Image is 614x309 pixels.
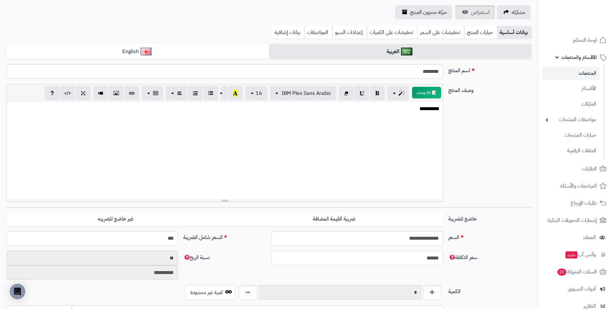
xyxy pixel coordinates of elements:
span: طلبات الإرجاع [571,199,597,208]
label: خاضع للضريبة [446,212,534,223]
div: Open Intercom Messenger [10,284,25,299]
button: 📝 AI وصف [412,87,441,98]
button: 16 [245,86,267,100]
span: الأقسام والمنتجات [561,53,597,62]
span: الطلبات [582,164,597,173]
a: لوحة التحكم [542,32,610,48]
label: السعر [446,231,534,241]
a: تخفيضات على الكميات [367,26,417,39]
span: العملاء [583,233,596,242]
span: إشعارات التحويلات البنكية [548,216,597,225]
span: استعراض [471,8,490,16]
a: مواصفات المنتجات [542,113,599,127]
a: خيارات المنتجات [542,128,599,142]
img: logo-2.png [570,18,608,32]
label: غير خاضع للضريبه [6,212,225,226]
a: وآتس آبجديد [542,247,610,262]
a: السلات المتروكة20 [542,264,610,280]
img: English [140,48,152,55]
a: المراجعات والأسئلة [542,178,610,194]
span: نسبة الربح [183,254,210,261]
span: 16 [256,89,262,97]
a: العملاء [542,230,610,245]
span: السلات المتروكة [557,267,597,276]
a: خيارات المنتج [464,26,497,39]
a: طلبات الإرجاع [542,195,610,211]
a: الطلبات [542,161,610,177]
label: اسم المنتج [446,64,534,74]
a: أدوات التسويق [542,281,610,297]
span: IBM Plex Sans Arabic [282,89,331,97]
button: IBM Plex Sans Arabic [270,86,336,100]
label: ضريبة القيمة المضافة [225,212,443,226]
span: أدوات التسويق [568,284,596,293]
a: تخفيضات على السعر [417,26,464,39]
a: المواصفات [304,26,332,39]
a: English [6,44,269,60]
a: العربية [269,44,531,60]
a: الملفات الرقمية [542,144,599,158]
a: المنتجات [542,67,599,80]
span: 20 [557,269,566,276]
a: إعدادات السيو [332,26,367,39]
label: الكمية [446,285,534,295]
img: العربية [401,48,412,55]
label: وصف المنتج [446,84,534,94]
span: مشاركه [512,8,525,16]
a: مشاركه [497,5,530,19]
span: لوحة التحكم [573,36,597,45]
a: حركة مخزون المنتج [395,5,452,19]
span: سعر التكلفة [448,254,477,261]
a: الماركات [542,97,599,111]
a: بيانات إضافية [272,26,304,39]
label: السعر شامل الضريبة [181,231,269,241]
a: الأقسام [542,82,599,96]
span: المراجعات والأسئلة [560,181,597,190]
span: وآتس آب [565,250,596,259]
span: جديد [565,251,577,258]
span: حركة مخزون المنتج [410,8,447,16]
a: استعراض [455,5,495,19]
a: إشعارات التحويلات البنكية [542,212,610,228]
a: بيانات أساسية [497,26,531,39]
